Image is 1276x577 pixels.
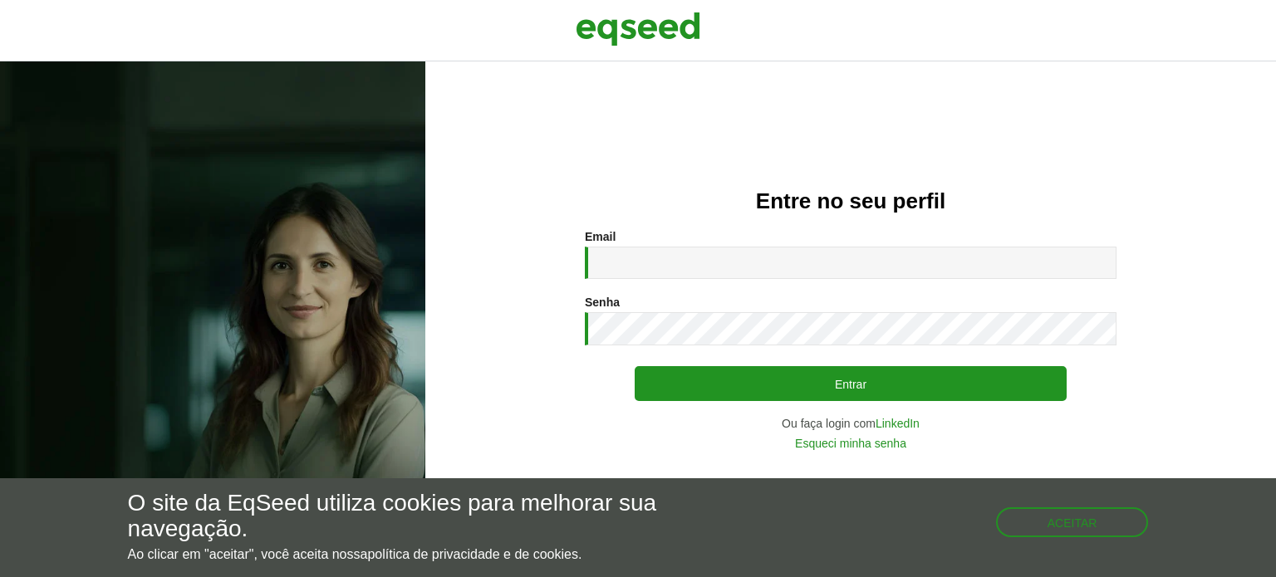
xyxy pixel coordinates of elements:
h5: O site da EqSeed utiliza cookies para melhorar sua navegação. [128,491,740,542]
button: Aceitar [996,507,1149,537]
a: política de privacidade e de cookies [367,548,578,561]
button: Entrar [635,366,1067,401]
h2: Entre no seu perfil [459,189,1243,213]
img: EqSeed Logo [576,8,700,50]
p: Ao clicar em "aceitar", você aceita nossa . [128,546,740,562]
label: Email [585,231,616,242]
a: Esqueci minha senha [795,438,906,449]
a: LinkedIn [876,418,920,429]
label: Senha [585,296,620,308]
div: Ou faça login com [585,418,1116,429]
